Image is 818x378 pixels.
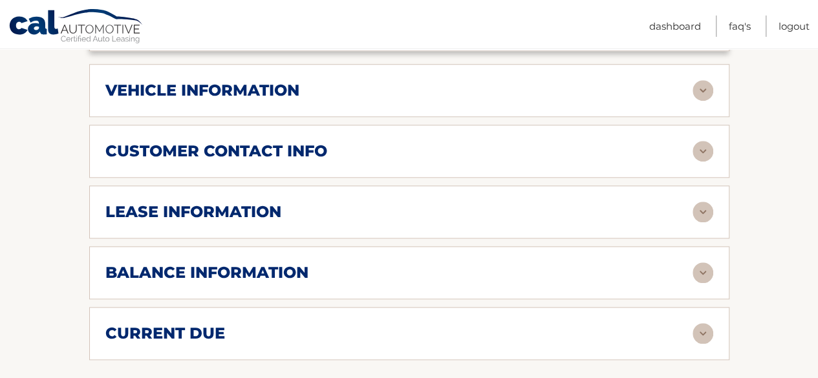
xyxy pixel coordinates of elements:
h2: customer contact info [105,142,327,161]
img: accordion-rest.svg [693,80,713,101]
img: accordion-rest.svg [693,323,713,344]
a: Dashboard [649,16,701,37]
h2: balance information [105,263,308,282]
a: Cal Automotive [8,8,144,46]
img: accordion-rest.svg [693,141,713,162]
h2: vehicle information [105,81,299,100]
img: accordion-rest.svg [693,262,713,283]
h2: lease information [105,202,281,222]
a: FAQ's [729,16,751,37]
h2: current due [105,324,225,343]
img: accordion-rest.svg [693,202,713,222]
a: Logout [779,16,810,37]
